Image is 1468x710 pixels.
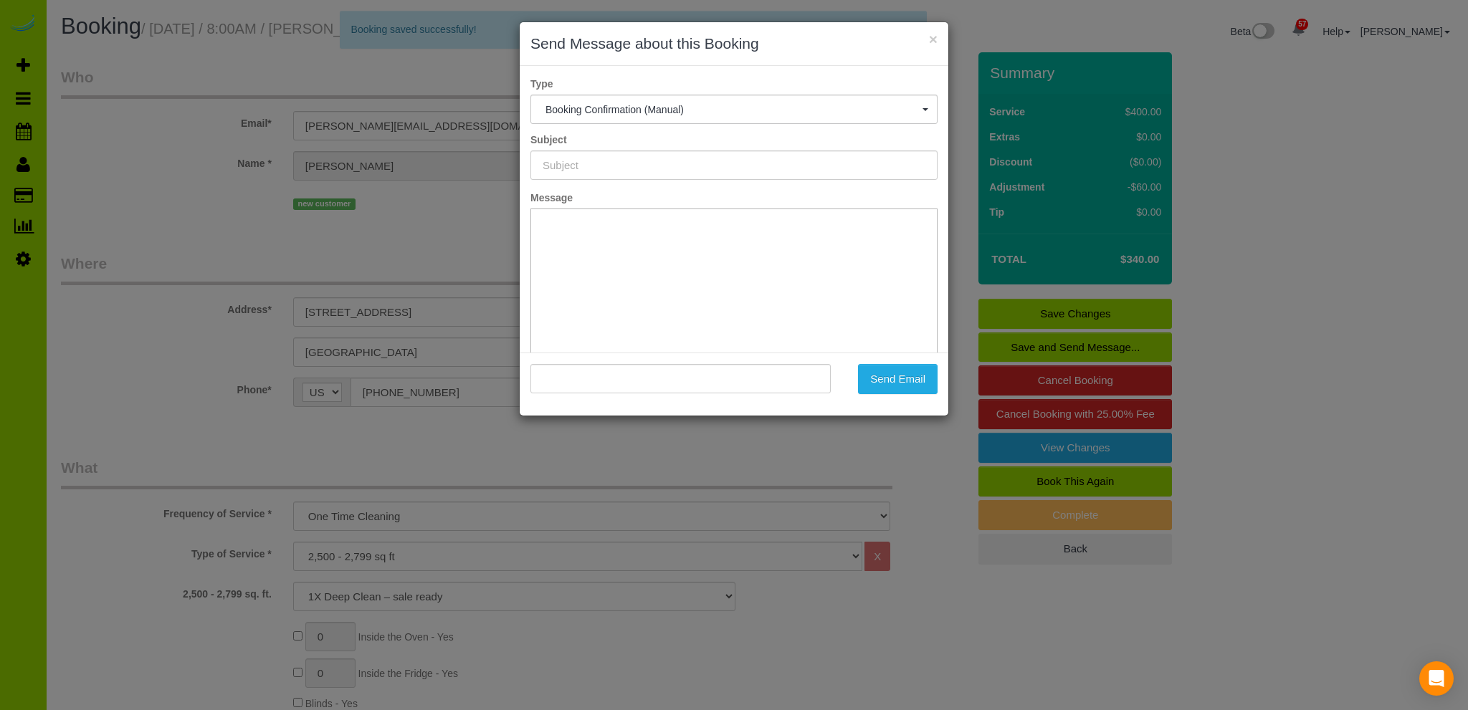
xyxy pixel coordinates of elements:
[858,364,938,394] button: Send Email
[1419,661,1454,696] div: Open Intercom Messenger
[520,191,948,205] label: Message
[520,77,948,91] label: Type
[531,209,937,433] iframe: Rich Text Editor, editor1
[530,33,938,54] h3: Send Message about this Booking
[520,133,948,147] label: Subject
[530,150,938,180] input: Subject
[929,32,938,47] button: ×
[530,95,938,124] button: Booking Confirmation (Manual)
[545,104,923,115] span: Booking Confirmation (Manual)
